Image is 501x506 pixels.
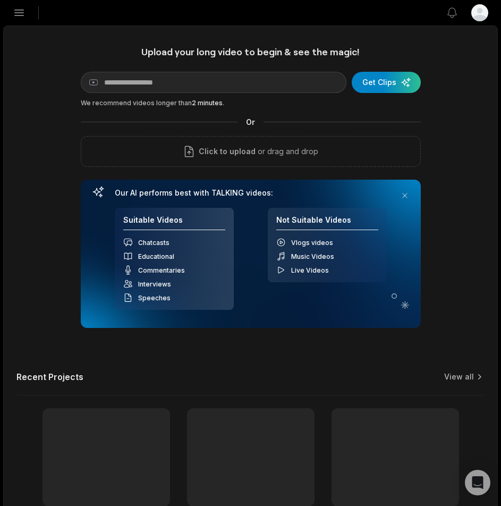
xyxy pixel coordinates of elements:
h3: Our AI performs best with TALKING videos: [115,188,387,198]
span: Chatcasts [138,239,169,247]
a: View all [444,372,474,382]
p: or drag and drop [256,145,318,158]
span: Live Videos [291,266,329,274]
span: Commentaries [138,266,185,274]
h4: Suitable Videos [123,215,225,231]
span: Music Videos [291,252,334,260]
span: Vlogs videos [291,239,333,247]
span: 2 minutes [192,99,223,107]
button: Get Clips [352,72,421,93]
h1: Upload your long video to begin & see the magic! [81,46,421,58]
span: Speeches [138,294,171,302]
span: Educational [138,252,174,260]
div: Open Intercom Messenger [465,470,490,495]
span: Click to upload [199,145,256,158]
span: Interviews [138,280,171,288]
h2: Recent Projects [16,372,83,382]
div: We recommend videos longer than . [81,98,421,108]
h4: Not Suitable Videos [276,215,378,231]
span: Or [237,116,264,128]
